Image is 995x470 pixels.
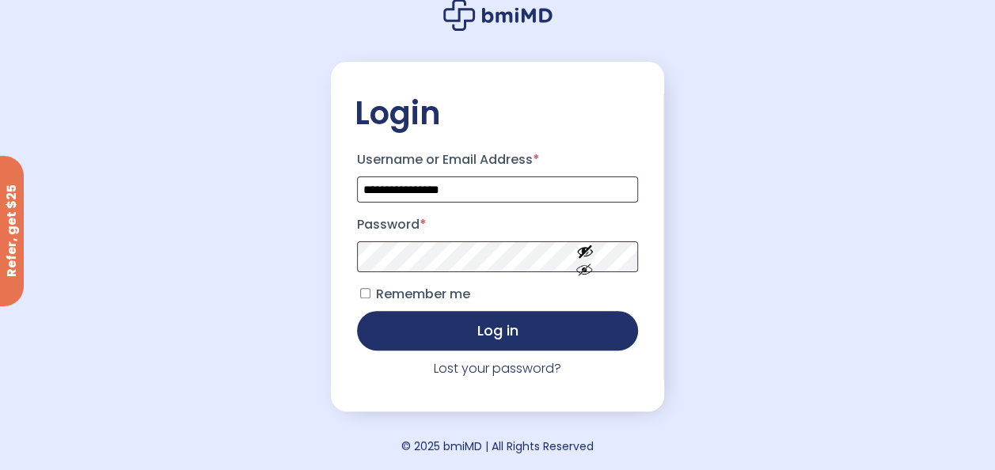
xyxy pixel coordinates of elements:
label: Username or Email Address [357,147,639,172]
button: Log in [357,311,639,351]
span: Remember me [376,285,470,303]
label: Password [357,212,639,237]
h2: Login [355,93,641,133]
div: © 2025 bmiMD | All Rights Reserved [401,435,594,457]
a: Lost your password? [434,359,561,377]
button: Show password [541,229,629,284]
input: Remember me [360,288,370,298]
